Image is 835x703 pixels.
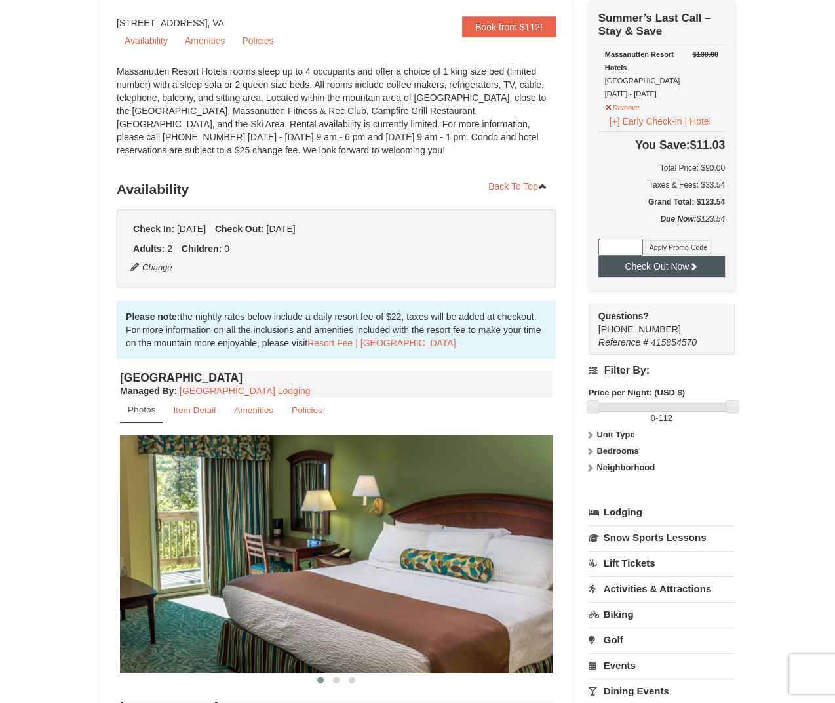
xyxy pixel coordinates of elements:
div: $123.54 [598,212,725,239]
a: Item Detail [165,397,224,423]
small: Policies [292,405,322,415]
h5: Grand Total: $123.54 [598,195,725,209]
a: Lift Tickets [589,551,735,575]
strong: Unit Type [596,430,634,439]
a: Photos [120,397,163,423]
strong: Check In: [133,224,174,234]
strong: Please note: [126,311,180,322]
button: Change [130,260,173,275]
a: Events [589,653,735,677]
h3: Availability [117,176,556,203]
div: [GEOGRAPHIC_DATA] [DATE] - [DATE] [605,48,718,100]
strong: Price per Night: (USD $) [589,388,685,397]
a: Book from $112! [462,16,556,37]
strong: Bedrooms [596,446,638,456]
span: 112 [658,413,672,423]
a: Golf [589,628,735,652]
small: Item Detail [173,405,216,415]
a: Resort Fee | [GEOGRAPHIC_DATA] [307,338,456,348]
strong: Adults: [133,243,165,254]
div: Massanutten Resort Hotels rooms sleep up to 4 occupants and offer a choice of 1 king size bed (li... [117,65,556,170]
a: Policies [283,397,331,423]
span: 0 [651,413,655,423]
span: [DATE] [266,224,295,234]
span: You Save: [635,138,689,151]
small: Photos [128,405,155,414]
span: [DATE] [177,224,206,234]
span: Managed By [120,386,174,396]
span: 415854570 [651,337,697,348]
span: [PHONE_NUMBER] [598,310,711,334]
h4: Filter By: [589,365,735,376]
strong: Neighborhood [596,462,655,472]
img: 18876286-36-6bbdb14b.jpg [120,435,553,672]
a: Back To Top [480,176,556,196]
button: [+] Early Check-in | Hotel [605,114,716,129]
strong: Questions? [598,311,649,321]
strong: Due Now: [660,214,696,224]
button: Remove [605,98,640,114]
a: [GEOGRAPHIC_DATA] Lodging [180,386,310,396]
label: - [589,412,735,425]
small: Amenities [234,405,273,415]
div: the nightly rates below include a daily resort fee of $22, taxes will be added at checkout. For m... [117,301,556,359]
a: Amenities [225,397,282,423]
h4: $11.03 [598,138,725,151]
a: Policies [234,31,281,50]
span: 2 [167,243,172,254]
a: Lodging [589,500,735,524]
strong: Summer’s Last Call – Stay & Save [598,12,711,37]
a: Dining Events [589,679,735,703]
strong: Check Out: [215,224,264,234]
a: Amenities [177,31,233,50]
strong: Massanutten Resort Hotels [605,50,674,71]
div: Taxes & Fees: $33.54 [598,178,725,191]
del: $100.00 [692,50,718,58]
button: Check Out Now [598,256,725,277]
a: Biking [589,602,735,626]
strong: Children: [182,243,222,254]
span: Reference # [598,337,648,348]
a: Activities & Attractions [589,576,735,601]
h4: [GEOGRAPHIC_DATA] [120,371,553,384]
a: Snow Sports Lessons [589,525,735,550]
strong: : [120,386,177,396]
h6: Total Price: $90.00 [598,161,725,174]
a: Availability [117,31,176,50]
span: 0 [224,243,229,254]
button: Apply Promo Code [645,240,712,254]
